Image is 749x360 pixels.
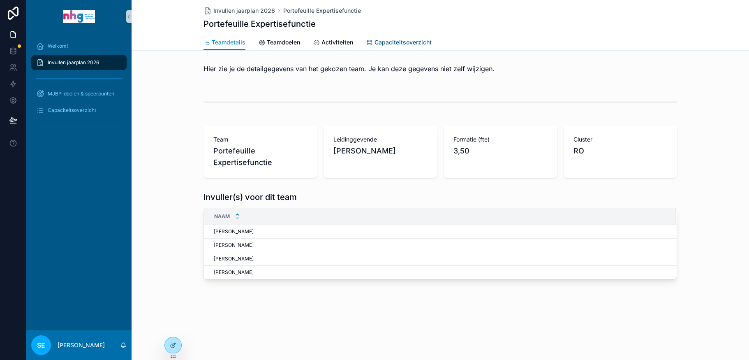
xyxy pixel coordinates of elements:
h1: Invuller(s) voor dit team [203,191,297,203]
span: Leidinggevende [333,135,427,144]
span: MJBP-doelen & speerpunten [48,91,114,97]
span: Invullen jaarplan 2026 [48,59,99,66]
span: Teamdetails [212,38,245,46]
span: Invullen jaarplan 2026 [213,7,275,15]
span: Team [213,135,307,144]
span: Naam [214,213,230,220]
a: Activiteiten [313,35,353,51]
span: Formatie (fte) [453,135,547,144]
a: Capaciteitsoverzicht [366,35,432,51]
span: [PERSON_NAME] [333,145,396,157]
span: [PERSON_NAME] [214,242,254,249]
a: Invullen jaarplan 2026 [31,55,127,70]
a: Teamdetails [203,35,245,51]
span: Activiteiten [321,38,353,46]
span: Welkom! [48,43,68,49]
span: Capaciteitsoverzicht [374,38,432,46]
a: MJBP-doelen & speerpunten [31,86,127,101]
img: App logo [63,10,95,23]
span: [PERSON_NAME] [214,255,254,262]
span: Capaciteitsoverzicht [48,107,96,114]
span: [PERSON_NAME] [214,228,254,235]
a: Welkom! [31,39,127,53]
span: [PERSON_NAME] [214,269,254,276]
span: SE [37,340,45,350]
p: [PERSON_NAME] [58,341,105,349]
h1: Portefeuille Expertisefunctie [203,18,316,30]
p: Hier zie je de detailgegevens van het gekozen team. Je kan deze gegevens niet zelf wijzigen. [203,64,495,74]
span: Cluster [573,135,667,144]
span: Portefeuille Expertisefunctie [213,145,307,168]
span: 3,50 [453,145,547,157]
span: Teamdoelen [267,38,300,46]
div: scrollable content [26,33,132,143]
a: Capaciteitsoverzicht [31,103,127,118]
a: Invullen jaarplan 2026 [203,7,275,15]
span: RO [573,145,584,157]
a: Teamdoelen [259,35,300,51]
a: Portefeuille Expertisefunctie [283,7,361,15]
